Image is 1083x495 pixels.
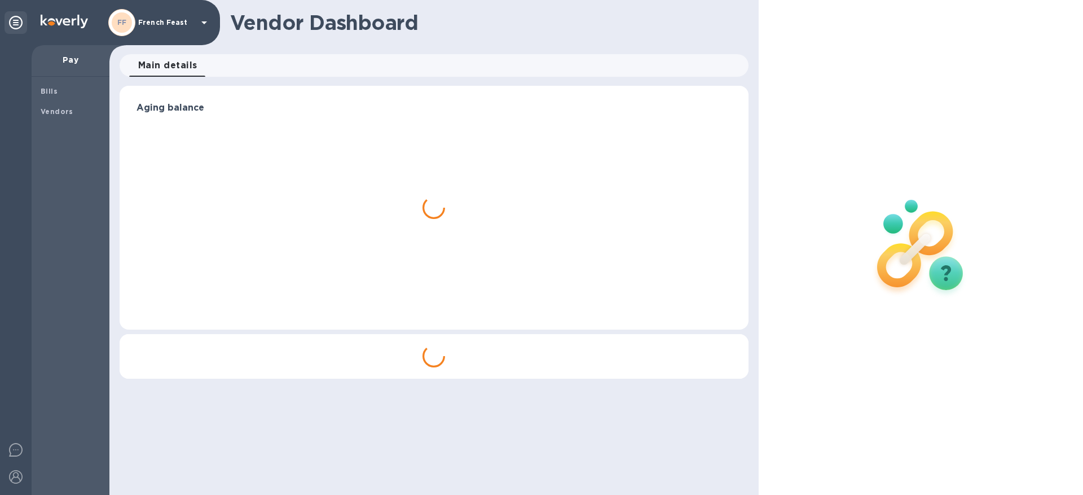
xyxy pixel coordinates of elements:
b: FF [117,18,127,27]
h1: Vendor Dashboard [230,11,741,34]
b: Bills [41,87,58,95]
div: Unpin categories [5,11,27,34]
h3: Aging balance [137,103,732,113]
b: Vendors [41,107,73,116]
img: Logo [41,15,88,28]
p: French Feast [138,19,195,27]
p: Pay [41,54,100,65]
span: Main details [138,58,197,73]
